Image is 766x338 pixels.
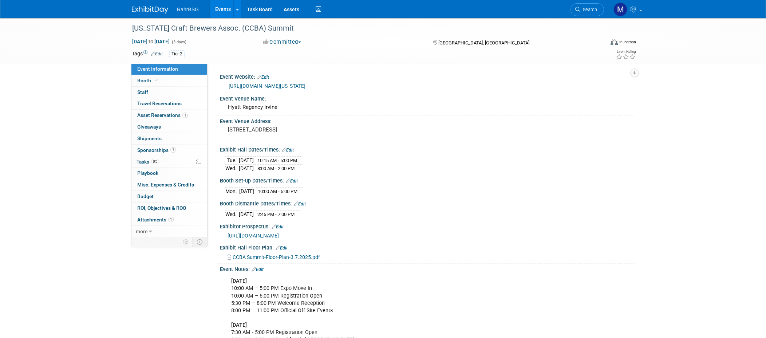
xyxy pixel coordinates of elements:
[257,75,269,80] a: Edit
[220,175,634,185] div: Booth Set-up Dates/Times:
[561,38,636,49] div: Event Format
[286,178,298,184] a: Edit
[169,50,185,58] div: Tier 2
[168,217,174,222] span: 1
[180,237,193,247] td: Personalize Event Tab Strip
[228,233,279,239] a: [URL][DOMAIN_NAME]
[228,126,384,133] pre: [STREET_ADDRESS]
[131,87,207,98] a: Staff
[137,170,158,176] span: Playbook
[136,228,147,234] span: more
[570,3,604,16] a: Search
[147,39,154,44] span: to
[131,179,207,190] a: Misc. Expenses & Credits
[131,63,207,75] a: Event Information
[137,159,159,165] span: Tasks
[220,221,634,231] div: Exhibitor Prospectus:
[225,102,629,113] div: Hyatt Regency Irvine
[137,89,148,95] span: Staff
[257,212,295,217] span: 2:45 PM - 7:00 PM
[220,71,634,81] div: Event Website:
[220,264,634,273] div: Event Notes:
[137,193,154,199] span: Budget
[580,7,597,12] span: Search
[228,254,320,260] a: CCBA Summit-Floor-Plan-3.7.2025.pdf
[130,22,593,35] div: [US_STATE] Craft Brewers Assoc. (CCBA) Summit
[616,50,636,54] div: Event Rating
[137,78,159,83] span: Booth
[131,110,207,121] a: Asset Reservations1
[233,254,320,260] span: CCBA Summit-Floor-Plan-3.7.2025.pdf
[137,124,161,130] span: Giveaways
[131,191,207,202] a: Budget
[220,144,634,154] div: Exhibit Hall Dates/Times:
[239,165,254,172] td: [DATE]
[131,75,207,86] a: Booth
[170,147,176,153] span: 1
[225,211,239,218] td: Wed.
[137,101,182,106] span: Travel Reservations
[132,38,170,45] span: [DATE] [DATE]
[131,203,207,214] a: ROI, Objectives & ROO
[619,39,636,45] div: In-Person
[239,157,254,165] td: [DATE]
[137,112,188,118] span: Asset Reservations
[272,224,284,229] a: Edit
[137,147,176,153] span: Sponsorships
[151,159,159,164] span: 0%
[132,6,168,13] img: ExhibitDay
[225,188,239,195] td: Mon.
[225,157,239,165] td: Tue.
[137,182,194,188] span: Misc. Expenses & Credits
[177,7,199,12] span: RahrBSG
[231,278,247,284] b: [DATE]
[137,135,162,141] span: Shipments
[294,201,306,207] a: Edit
[239,211,254,218] td: [DATE]
[220,242,634,252] div: Exhibit Hall Floor Plan:
[151,51,163,56] a: Edit
[131,168,207,179] a: Playbook
[220,93,634,102] div: Event Venue Name:
[131,133,207,144] a: Shipments
[611,39,618,45] img: Format-Inperson.png
[131,226,207,237] a: more
[225,165,239,172] td: Wed.
[154,78,158,82] i: Booth reservation complete
[131,98,207,109] a: Travel Reservations
[131,145,207,156] a: Sponsorships1
[193,237,208,247] td: Toggle Event Tabs
[182,113,188,118] span: 1
[252,267,264,272] a: Edit
[613,3,627,16] img: Michael Dawson
[131,121,207,133] a: Giveaways
[137,217,174,223] span: Attachments
[261,38,304,46] button: Committed
[220,198,634,208] div: Booth Dismantle Dates/Times:
[137,205,186,211] span: ROI, Objectives & ROO
[276,245,288,251] a: Edit
[438,40,529,46] span: [GEOGRAPHIC_DATA], [GEOGRAPHIC_DATA]
[257,166,295,171] span: 8:00 AM - 2:00 PM
[239,188,254,195] td: [DATE]
[229,83,305,89] a: [URL][DOMAIN_NAME][US_STATE]
[220,116,634,125] div: Event Venue Address:
[258,189,297,194] span: 10:00 AM - 5:00 PM
[231,322,247,328] b: [DATE]
[131,156,207,168] a: Tasks0%
[282,148,294,153] a: Edit
[131,214,207,225] a: Attachments1
[137,66,178,72] span: Event Information
[132,50,163,58] td: Tags
[171,40,186,44] span: (3 days)
[257,158,297,163] span: 10:15 AM - 5:00 PM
